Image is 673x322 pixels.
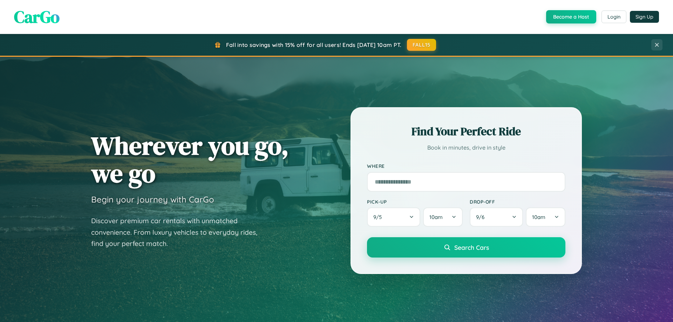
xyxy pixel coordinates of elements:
[367,237,565,258] button: Search Cars
[14,5,60,28] span: CarGo
[526,207,565,227] button: 10am
[407,39,436,51] button: FALL15
[91,132,289,187] h1: Wherever you go, we go
[373,214,385,220] span: 9 / 5
[470,199,565,205] label: Drop-off
[546,10,596,23] button: Become a Host
[367,207,420,227] button: 9/5
[454,244,489,251] span: Search Cars
[367,163,565,169] label: Where
[367,199,463,205] label: Pick-up
[367,124,565,139] h2: Find Your Perfect Ride
[367,143,565,153] p: Book in minutes, drive in style
[423,207,463,227] button: 10am
[532,214,545,220] span: 10am
[601,11,626,23] button: Login
[91,194,214,205] h3: Begin your journey with CarGo
[470,207,523,227] button: 9/6
[630,11,659,23] button: Sign Up
[226,41,402,48] span: Fall into savings with 15% off for all users! Ends [DATE] 10am PT.
[429,214,443,220] span: 10am
[476,214,488,220] span: 9 / 6
[91,215,266,249] p: Discover premium car rentals with unmatched convenience. From luxury vehicles to everyday rides, ...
